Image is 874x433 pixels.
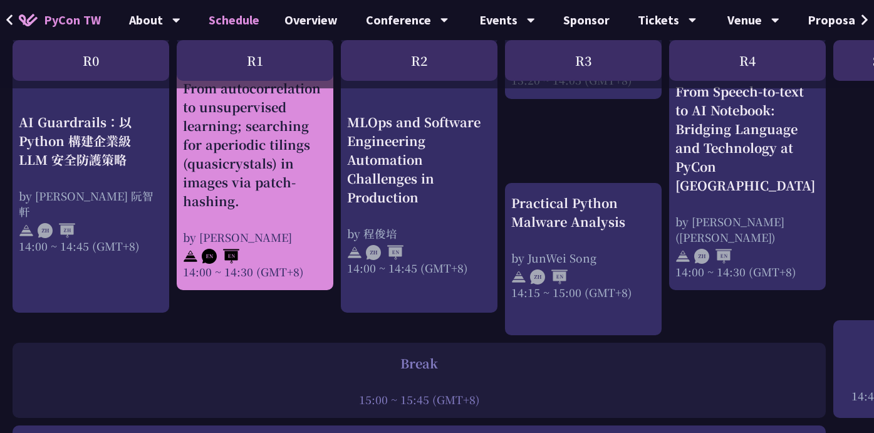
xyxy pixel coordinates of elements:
div: MLOps and Software Engineering Automation Challenges in Production [347,113,491,207]
img: ENEN.5a408d1.svg [202,249,239,264]
div: From autocorrelation to unsupervised learning; searching for aperiodic tilings (quasicrystals) in... [183,79,327,211]
img: Home icon of PyCon TW 2025 [19,14,38,26]
div: by 程俊培 [347,226,491,241]
div: AI Guardrails：以 Python 構建企業級 LLM 安全防護策略 [19,113,163,169]
div: 14:00 ~ 14:30 (GMT+8) [183,264,327,279]
div: R2 [341,40,497,81]
div: From Speech-to-text to AI Notebook: Bridging Language and Technology at PyCon [GEOGRAPHIC_DATA] [675,82,819,195]
a: PyCon TW [6,4,113,36]
img: svg+xml;base64,PHN2ZyB4bWxucz0iaHR0cDovL3d3dy53My5vcmcvMjAwMC9zdmciIHdpZHRoPSIyNCIgaGVpZ2h0PSIyNC... [183,249,198,264]
img: svg+xml;base64,PHN2ZyB4bWxucz0iaHR0cDovL3d3dy53My5vcmcvMjAwMC9zdmciIHdpZHRoPSIyNCIgaGVpZ2h0PSIyNC... [19,223,34,238]
div: R0 [13,40,169,81]
div: 14:00 ~ 14:30 (GMT+8) [675,264,819,279]
img: ZHEN.371966e.svg [530,269,568,284]
div: 14:15 ~ 15:00 (GMT+8) [511,284,655,300]
div: 14:00 ~ 14:45 (GMT+8) [19,238,163,254]
div: R4 [669,40,826,81]
img: svg+xml;base64,PHN2ZyB4bWxucz0iaHR0cDovL3d3dy53My5vcmcvMjAwMC9zdmciIHdpZHRoPSIyNCIgaGVpZ2h0PSIyNC... [511,269,526,284]
img: svg+xml;base64,PHN2ZyB4bWxucz0iaHR0cDovL3d3dy53My5vcmcvMjAwMC9zdmciIHdpZHRoPSIyNCIgaGVpZ2h0PSIyNC... [347,245,362,260]
div: Practical Python Malware Analysis [511,194,655,231]
img: ZHEN.371966e.svg [366,245,403,260]
span: PyCon TW [44,11,101,29]
div: R1 [177,40,333,81]
img: svg+xml;base64,PHN2ZyB4bWxucz0iaHR0cDovL3d3dy53My5vcmcvMjAwMC9zdmciIHdpZHRoPSIyNCIgaGVpZ2h0PSIyNC... [675,249,690,264]
div: by JunWei Song [511,250,655,266]
a: Practical Python Malware Analysis by JunWei Song 14:15 ~ 15:00 (GMT+8) [511,194,655,300]
a: From autocorrelation to unsupervised learning; searching for aperiodic tilings (quasicrystals) in... [183,79,327,279]
a: From Speech-to-text to AI Notebook: Bridging Language and Technology at PyCon [GEOGRAPHIC_DATA] b... [675,79,819,276]
div: by [PERSON_NAME] ([PERSON_NAME]) [675,214,819,245]
img: ZHZH.38617ef.svg [38,223,75,238]
div: R3 [505,40,662,81]
a: MLOps and Software Engineering Automation Challenges in Production by 程俊培 14:00 ~ 14:45 (GMT+8) [347,79,491,242]
div: by [PERSON_NAME] [183,229,327,245]
div: Break [19,354,819,373]
img: ZHEN.371966e.svg [694,249,732,264]
div: by [PERSON_NAME] 阮智軒 [19,188,163,219]
div: 15:00 ~ 15:45 (GMT+8) [19,392,819,407]
div: 14:00 ~ 14:45 (GMT+8) [347,260,491,276]
a: AI Guardrails：以 Python 構建企業級 LLM 安全防護策略 by [PERSON_NAME] 阮智軒 14:00 ~ 14:45 (GMT+8) [19,79,163,220]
